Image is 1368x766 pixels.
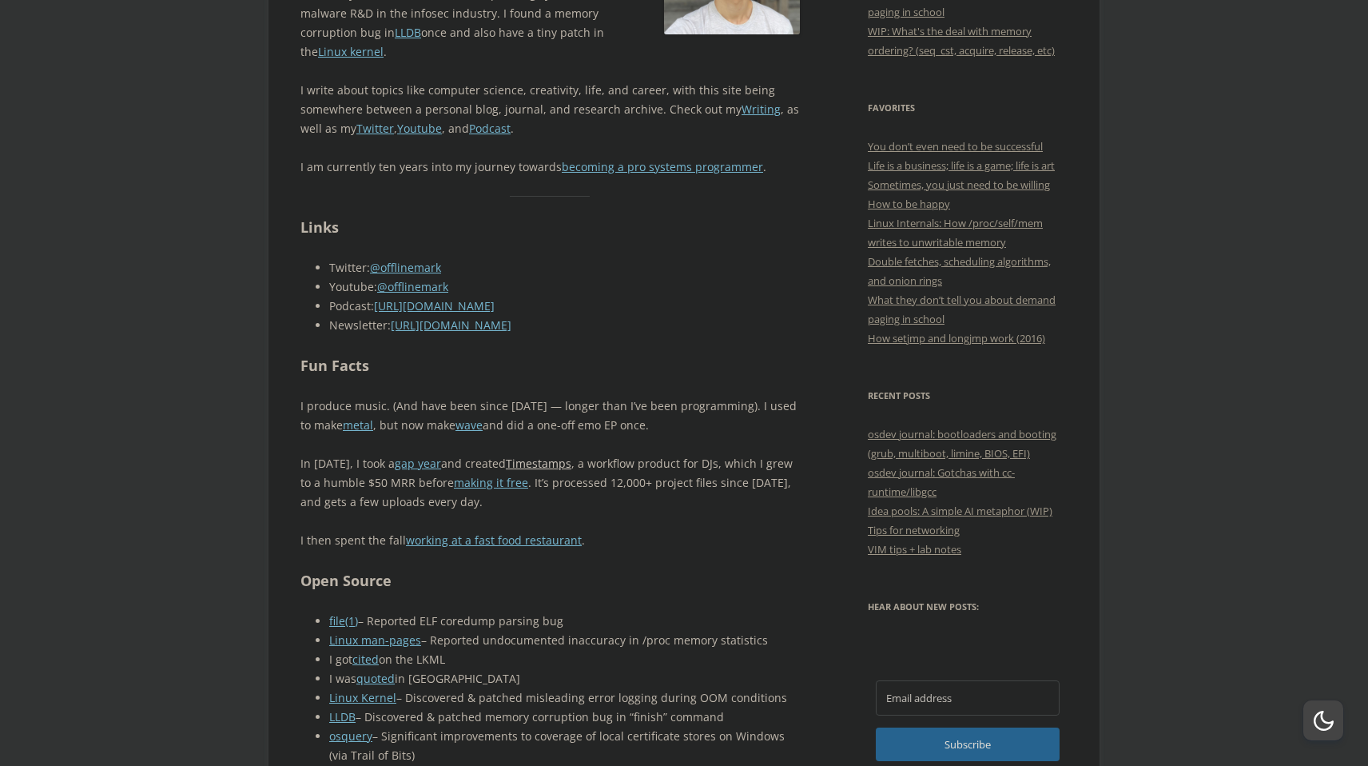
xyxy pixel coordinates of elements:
a: Twitter [356,121,394,136]
a: quoted [356,671,395,686]
a: wave [455,417,483,433]
li: – Significant improvements to coverage of local certificate stores on Windows (via Trail of Bits) [329,727,800,765]
p: I produce music. (And have been since [DATE] — longer than I’ve been programming). I used to make... [300,397,800,435]
a: file(1) [329,613,358,628]
p: I write about topics like computer science, creativity, life, and career, with this site being so... [300,81,800,138]
h2: Open Source [300,569,800,592]
a: osquery [329,728,372,744]
a: @offlinemark [377,279,448,294]
a: Tips for networking [868,523,960,537]
a: Life is a business; life is a game; life is art [868,158,1055,173]
li: Newsletter: [329,316,800,335]
a: @offlinemark [370,260,441,275]
button: Subscribe [876,728,1060,761]
li: Youtube: [329,277,800,297]
a: LLDB [395,25,421,40]
a: VIM tips + lab notes [868,542,961,557]
h3: Hear about new posts: [868,597,1068,616]
a: LLDB [329,709,356,724]
a: [URL][DOMAIN_NAME] [391,317,511,333]
a: Podcast [469,121,511,136]
h3: Recent Posts [868,386,1068,405]
a: Double fetches, scheduling algorithms, and onion rings [868,254,1051,288]
input: Email address [876,680,1060,716]
li: Podcast: [329,297,800,316]
li: Twitter: [329,258,800,277]
a: Linux Kernel [329,690,396,705]
a: Sometimes, you just need to be willing [868,178,1050,192]
a: How setjmp and longjmp work (2016) [868,331,1045,345]
a: osdev journal: bootloaders and booting (grub, multiboot, limine, BIOS, EFI) [868,427,1056,461]
a: Writing [742,102,781,117]
a: working at a fast food restaurant [406,533,582,548]
a: Timestamps [506,456,571,471]
span: – Discovered & patched memory corruption bug in “finish” command [356,709,724,724]
a: Idea pools: A simple AI metaphor (WIP) [868,504,1052,518]
a: What they don’t tell you about demand paging in school [868,293,1056,326]
li: – Reported undocumented inaccuracy in /proc memory statistics [329,631,800,650]
p: I then spent the fall . [300,531,800,550]
h3: Favorites [868,98,1068,118]
li: – Reported ELF coredump parsing bug [329,612,800,631]
a: Linux man-pages [329,632,421,648]
a: becoming a pro systems programmer [562,159,763,174]
a: metal [343,417,373,433]
a: [URL][DOMAIN_NAME] [374,298,495,313]
li: – Discovered & patched misleading error logging during OOM conditions [329,688,800,708]
li: I was in [GEOGRAPHIC_DATA] [329,669,800,688]
a: osdev journal: Gotchas with cc-runtime/libgcc [868,465,1015,499]
a: cited [352,652,379,667]
a: How to be happy [868,197,950,211]
p: I am currently ten years into my journey towards . [300,158,800,177]
h2: Fun Facts [300,354,800,377]
p: In [DATE], I took a and created , a workflow product for DJs, which I grew to a humble $50 MRR be... [300,454,800,512]
a: Linux Internals: How /proc/self/mem writes to unwritable memory [868,216,1043,249]
a: gap year [395,456,441,471]
a: Linux kernel [318,44,384,59]
a: You don’t even need to be successful [868,139,1043,154]
li: I got on the LKML [329,650,800,669]
a: Youtube [397,121,442,136]
h2: Links [300,216,800,239]
a: WIP: What's the deal with memory ordering? (seq_cst, acquire, release, etc) [868,24,1055,58]
a: making it free [454,475,528,490]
